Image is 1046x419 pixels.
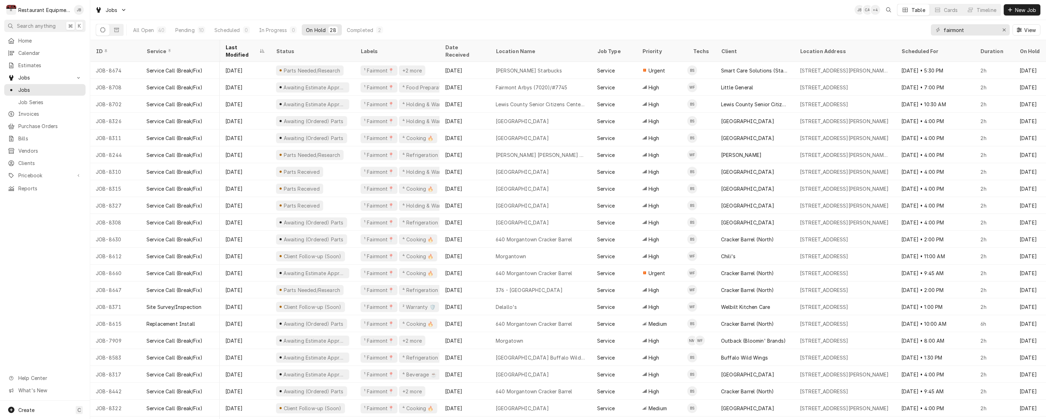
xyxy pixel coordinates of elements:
[687,184,697,193] div: Bryan Sanders's Avatar
[220,265,270,281] div: [DATE]
[649,67,665,74] span: Urgent
[800,253,848,260] div: [STREET_ADDRESS]
[649,168,659,176] span: High
[870,5,880,15] div: + 4
[687,268,697,278] div: WF
[721,84,753,91] div: Little General
[146,185,202,192] div: Service Call (Break/Fix)
[975,231,1014,248] div: 2h
[90,180,141,197] div: JOB-8315
[146,202,202,209] div: Service Call (Break/Fix)
[597,236,615,243] div: Service
[800,84,848,91] div: [STREET_ADDRESS]
[90,231,141,248] div: JOB-8630
[363,219,395,226] div: ¹ Fairmont📍
[721,219,774,226] div: [GEOGRAPHIC_DATA]
[220,146,270,163] div: [DATE]
[4,372,86,384] a: Go to Help Center
[687,268,697,278] div: Wesley Fisher's Avatar
[18,86,82,94] span: Jobs
[283,269,346,277] div: Awaiting Estimate Approval
[496,67,562,74] div: [PERSON_NAME] Starbucks
[496,253,526,260] div: Morgantown
[146,269,202,277] div: Service Call (Break/Fix)
[283,168,320,176] div: Parts Received
[975,248,1014,265] div: 2h
[18,37,82,44] span: Home
[975,265,1014,281] div: 2h
[402,118,460,125] div: ⁴ Holding & Warming ♨️
[220,214,270,231] div: [DATE]
[146,47,213,55] div: Service
[68,22,73,30] span: ⌘
[597,253,615,260] div: Service
[363,185,395,192] div: ¹ Fairmont📍
[721,118,774,125] div: [GEOGRAPHIC_DATA]
[220,231,270,248] div: [DATE]
[4,145,86,157] a: Vendors
[4,47,86,59] a: Calendar
[439,79,490,96] div: [DATE]
[687,65,697,75] div: BS
[90,79,141,96] div: JOB-8708
[4,120,86,132] a: Purchase Orders
[854,5,864,15] div: JB
[439,163,490,180] div: [DATE]
[291,26,295,34] div: 0
[896,113,975,129] div: [DATE] • 4:00 PM
[496,219,549,226] div: [GEOGRAPHIC_DATA]
[220,79,270,96] div: [DATE]
[4,59,86,71] a: Estimates
[18,135,82,142] span: Bills
[18,74,71,81] span: Jobs
[220,62,270,79] div: [DATE]
[90,214,141,231] div: JOB-8308
[244,26,249,34] div: 0
[721,168,774,176] div: [GEOGRAPHIC_DATA]
[687,150,697,160] div: WF
[283,118,344,125] div: Awaiting (Ordered) Parts
[439,265,490,281] div: [DATE]
[975,129,1014,146] div: 2h
[597,134,615,142] div: Service
[597,84,615,91] div: Service
[1013,24,1040,36] button: View
[361,47,434,55] div: Labels
[1004,4,1040,15] button: New Job
[597,219,615,226] div: Service
[4,183,86,194] a: Reports
[146,118,202,125] div: Service Call (Break/Fix)
[18,387,81,394] span: What's New
[800,185,889,192] div: [STREET_ADDRESS][PERSON_NAME]
[649,101,659,108] span: High
[133,26,154,34] div: All Open
[439,129,490,146] div: [DATE]
[687,251,697,261] div: Wesley Fisher's Avatar
[4,96,86,108] a: Job Series
[687,167,697,177] div: BS
[800,134,889,142] div: [STREET_ADDRESS][PERSON_NAME]
[977,6,996,14] div: Timeline
[4,157,86,169] a: Clients
[800,47,889,55] div: Location Address
[90,62,141,79] div: JOB-8674
[649,236,659,243] span: High
[214,26,240,34] div: Scheduled
[687,184,697,193] div: BS
[220,163,270,180] div: [DATE]
[597,168,615,176] div: Service
[975,62,1014,79] div: 2h
[90,248,141,265] div: JOB-8612
[4,20,86,32] button: Search anything⌘K
[402,253,434,260] div: ⁴ Cooking 🔥
[146,168,202,176] div: Service Call (Break/Fix)
[896,214,975,231] div: [DATE] • 4:00 PM
[4,35,86,46] a: Home
[496,151,586,159] div: [PERSON_NAME] [PERSON_NAME] #349
[402,151,446,159] div: ⁴ Refrigeration ❄️
[4,108,86,120] a: Invoices
[220,248,270,265] div: [DATE]
[18,6,70,14] div: Restaurant Equipment Diagnostics
[944,24,996,36] input: Keyword search
[687,251,697,261] div: WF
